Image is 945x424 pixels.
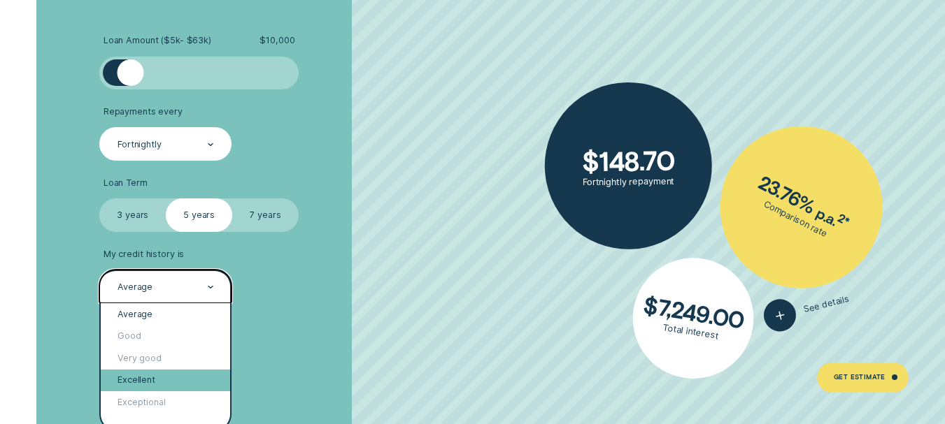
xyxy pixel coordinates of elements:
[232,198,299,231] label: 7 years
[817,363,908,393] a: Get Estimate
[761,283,853,335] button: See details
[101,370,230,392] div: Excellent
[803,293,851,315] span: See details
[118,282,152,293] div: Average
[104,106,183,117] span: Repayments every
[101,325,230,347] div: Good
[101,347,230,370] div: Very good
[101,391,230,414] div: Exceptional
[104,249,184,260] span: My credit history is
[260,35,294,46] span: $ 10,000
[166,198,232,231] label: 5 years
[104,35,211,46] span: Loan Amount ( $5k - $63k )
[104,177,148,189] span: Loan Term
[118,139,162,150] div: Fortnightly
[99,198,166,231] label: 3 years
[101,303,230,326] div: Average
